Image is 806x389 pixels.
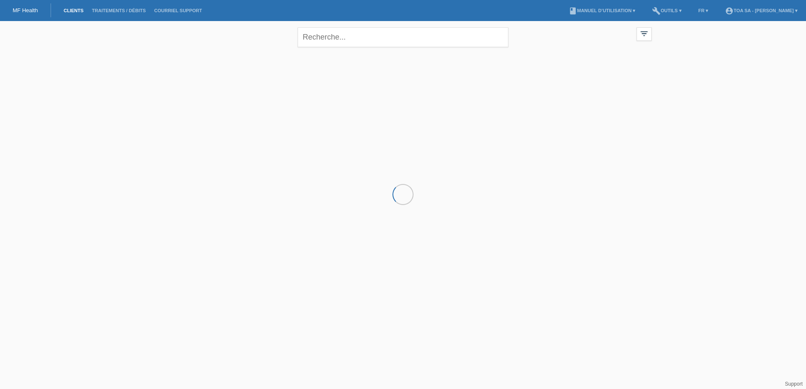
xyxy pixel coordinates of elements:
a: FR ▾ [694,8,713,13]
input: Recherche... [298,27,508,47]
a: bookManuel d’utilisation ▾ [564,8,639,13]
a: account_circleTOA SA - [PERSON_NAME] ▾ [721,8,802,13]
a: MF Health [13,7,38,13]
a: Support [785,381,803,387]
a: Traitements / débits [88,8,150,13]
i: book [569,7,577,15]
i: filter_list [639,29,649,38]
a: Courriel Support [150,8,206,13]
a: Clients [59,8,88,13]
a: buildOutils ▾ [648,8,685,13]
i: build [652,7,661,15]
i: account_circle [725,7,733,15]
